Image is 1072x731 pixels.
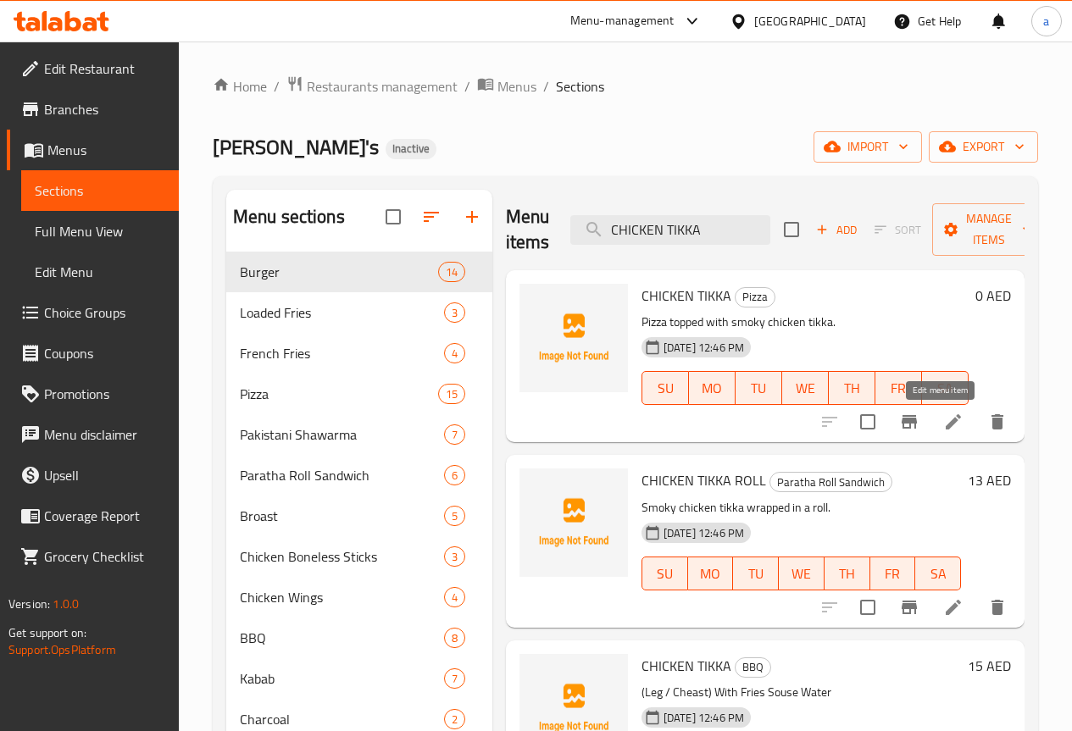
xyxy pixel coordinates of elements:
[519,468,628,577] img: CHICKEN TIKKA ROLL
[889,587,930,628] button: Branch-specific-item
[240,262,438,282] span: Burger
[7,455,179,496] a: Upsell
[782,371,829,405] button: WE
[444,302,465,323] div: items
[929,376,962,401] span: SA
[642,557,688,590] button: SU
[240,384,438,404] div: Pizza
[445,427,464,443] span: 7
[915,557,961,590] button: SA
[44,99,165,119] span: Branches
[226,374,492,414] div: Pizza15
[438,262,465,282] div: items
[922,371,969,405] button: SA
[240,302,444,323] span: Loaded Fries
[943,597,964,617] a: Edit menu item
[642,682,961,703] p: (Leg / Cheast) With Fries Souse Water
[213,76,267,97] a: Home
[44,506,165,526] span: Coverage Report
[968,468,1011,492] h6: 13 AED
[307,76,458,97] span: Restaurants management
[21,211,179,252] a: Full Menu View
[696,376,729,401] span: MO
[774,212,809,247] span: Select section
[642,468,766,493] span: CHICKEN TIKKA ROLL
[850,590,886,625] span: Select to update
[642,312,969,333] p: Pizza topped with smoky chicken tikka.
[889,401,930,442] button: Branch-specific-item
[21,170,179,211] a: Sections
[445,590,464,606] span: 4
[942,136,1025,158] span: export
[240,709,444,729] span: Charcoal
[877,562,909,586] span: FR
[44,465,165,485] span: Upsell
[240,343,444,363] span: French Fries
[882,376,915,401] span: FR
[438,384,465,404] div: items
[444,546,465,567] div: items
[809,217,864,243] button: Add
[657,340,751,356] span: [DATE] 12:46 PM
[444,709,465,729] div: items
[233,204,345,230] h2: Menu sections
[240,424,444,445] span: Pakistani Shawarma
[831,562,864,586] span: TH
[445,508,464,524] span: 5
[386,141,436,156] span: Inactive
[850,404,886,440] span: Select to update
[226,252,492,292] div: Burger14
[642,283,731,308] span: CHICKEN TIKKA
[445,671,464,687] span: 7
[7,333,179,374] a: Coupons
[7,374,179,414] a: Promotions
[649,376,682,401] span: SU
[1043,12,1049,30] span: a
[975,284,1011,307] h6: 0 AED
[226,617,492,658] div: BBQ8
[8,622,86,644] span: Get support on:
[929,131,1038,163] button: export
[240,465,444,485] div: Paratha Roll Sandwich
[240,506,444,526] span: Broast
[240,546,444,567] div: Chicken Boneless Sticks
[946,208,1032,251] span: Manage items
[770,473,891,492] span: Paratha Roll Sandwich
[477,75,536,97] a: Menus
[444,587,465,607] div: items
[836,376,869,401] span: TH
[519,284,628,392] img: CHICKEN TIKKA
[444,465,465,485] div: items
[226,455,492,496] div: Paratha Roll Sandwich6
[740,562,772,586] span: TU
[7,130,179,170] a: Menus
[274,76,280,97] li: /
[769,472,892,492] div: Paratha Roll Sandwich
[445,468,464,484] span: 6
[695,562,727,586] span: MO
[444,506,465,526] div: items
[445,549,464,565] span: 3
[439,386,464,402] span: 15
[827,136,908,158] span: import
[226,496,492,536] div: Broast5
[35,262,165,282] span: Edit Menu
[736,371,782,405] button: TU
[7,536,179,577] a: Grocery Checklist
[556,76,604,97] span: Sections
[789,376,822,401] span: WE
[736,657,770,677] span: BBQ
[735,657,771,678] div: BBQ
[445,630,464,646] span: 8
[445,305,464,321] span: 3
[44,384,165,404] span: Promotions
[506,204,550,255] h2: Menu items
[444,424,465,445] div: items
[226,536,492,577] div: Chicken Boneless Sticks3
[689,371,736,405] button: MO
[445,712,464,728] span: 2
[44,546,165,567] span: Grocery Checklist
[464,76,470,97] li: /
